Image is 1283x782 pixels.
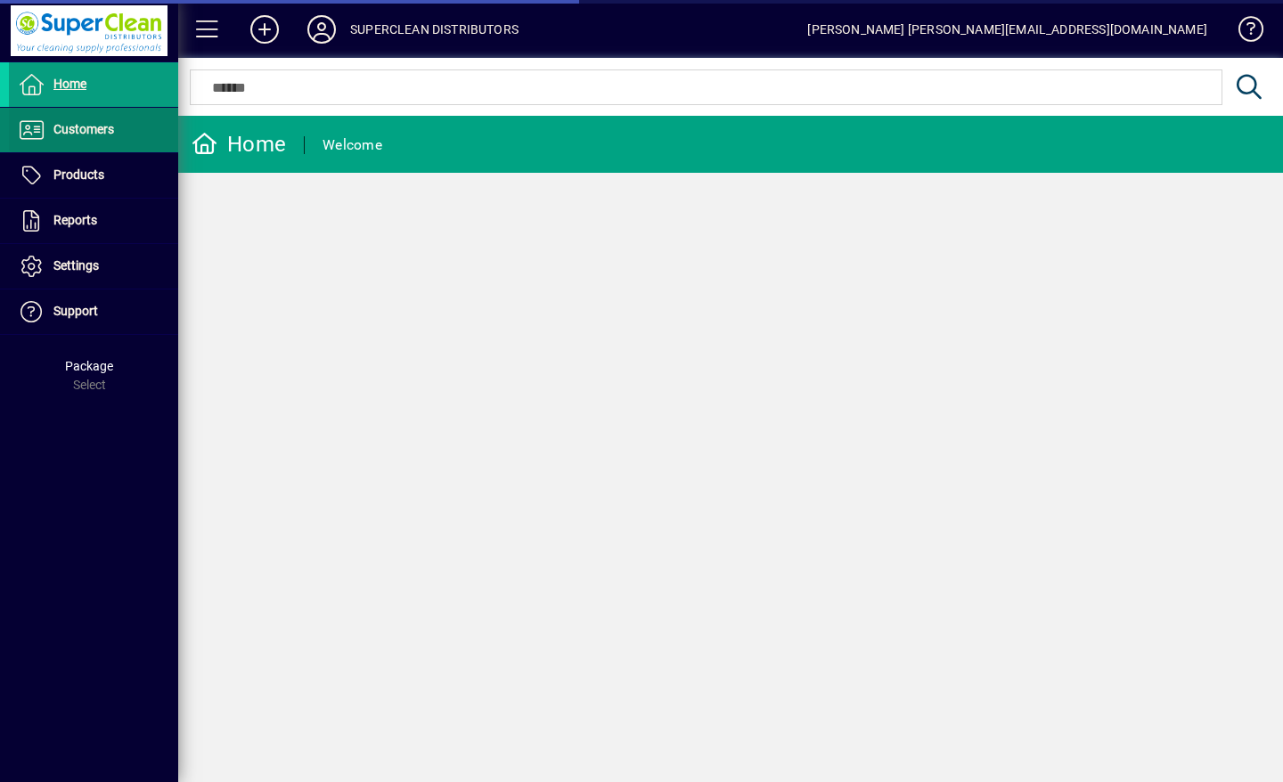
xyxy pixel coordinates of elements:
[65,359,113,373] span: Package
[9,244,178,289] a: Settings
[192,130,286,159] div: Home
[53,77,86,91] span: Home
[53,258,99,273] span: Settings
[1225,4,1261,61] a: Knowledge Base
[9,153,178,198] a: Products
[53,304,98,318] span: Support
[53,167,104,182] span: Products
[323,131,382,159] div: Welcome
[807,15,1207,44] div: [PERSON_NAME] [PERSON_NAME][EMAIL_ADDRESS][DOMAIN_NAME]
[236,13,293,45] button: Add
[350,15,519,44] div: SUPERCLEAN DISTRIBUTORS
[9,108,178,152] a: Customers
[9,199,178,243] a: Reports
[53,213,97,227] span: Reports
[9,289,178,334] a: Support
[293,13,350,45] button: Profile
[53,122,114,136] span: Customers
